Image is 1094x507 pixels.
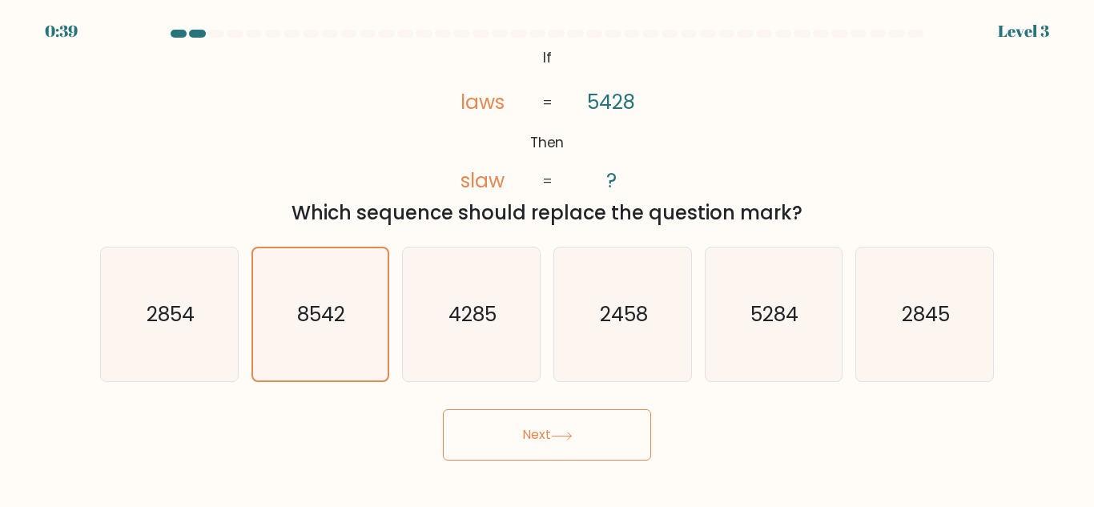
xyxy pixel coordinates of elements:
[543,48,552,67] tspan: If
[542,171,553,191] tspan: =
[45,19,78,43] div: 0:39
[542,93,553,112] tspan: =
[461,88,505,116] tspan: laws
[998,19,1049,43] div: Level 3
[110,199,984,227] div: Which sequence should replace the question mark?
[461,167,505,195] tspan: slaw
[298,300,346,328] text: 8542
[424,44,670,196] svg: @import url('[URL][DOMAIN_NAME]);
[147,300,195,328] text: 2854
[530,133,565,152] tspan: Then
[587,88,635,116] tspan: 5428
[751,300,799,328] text: 5284
[600,300,648,328] text: 2458
[448,300,497,328] text: 4285
[606,167,617,195] tspan: ?
[902,300,950,328] text: 2845
[443,409,651,461] button: Next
